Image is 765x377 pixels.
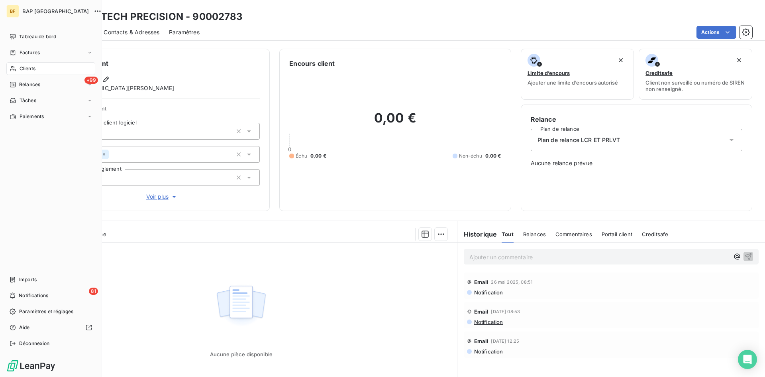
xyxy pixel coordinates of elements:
span: 0 [288,146,291,152]
span: Plan de relance LCR ET PRLVT [537,136,620,144]
span: Aide [19,324,30,331]
button: Voir plus [64,192,260,201]
span: Limite d’encours [528,70,570,76]
a: Aide [6,321,95,334]
h3: AUTO TECH PRECISION - 90002783 [70,10,243,24]
span: Email [474,308,489,315]
span: +99 [84,77,98,84]
div: BF [6,5,19,18]
span: Notification [473,319,503,325]
span: Propriétés Client [64,105,260,116]
span: Aucune relance prévue [531,159,742,167]
span: Email [474,279,489,285]
input: Ajouter une valeur [109,151,115,158]
span: Notification [473,348,503,355]
span: Imports [19,276,37,283]
span: Tâches [20,97,36,104]
span: Email [474,338,489,344]
span: Tout [502,231,514,237]
span: BAP [GEOGRAPHIC_DATA] [22,8,89,14]
button: CreditsafeClient non surveillé ou numéro de SIREN non renseigné. [639,49,752,100]
span: Ajouter une limite d’encours autorisé [528,79,618,86]
h6: Historique [457,229,497,239]
span: Contacts & Adresses [104,28,159,36]
h6: Informations client [48,59,260,68]
img: Empty state [216,281,267,331]
span: Non-échu [459,152,482,160]
h6: Encours client [289,59,335,68]
span: [DEMOGRAPHIC_DATA][PERSON_NAME] [65,84,175,92]
span: Déconnexion [19,340,50,347]
span: Factures [20,49,40,56]
span: Échu [296,152,307,160]
span: Creditsafe [645,70,673,76]
span: Relances [523,231,546,237]
span: 81 [89,288,98,295]
span: 0,00 € [310,152,326,160]
span: [DATE] 12:25 [491,339,519,343]
span: [DATE] 08:53 [491,309,520,314]
h6: Relance [531,114,742,124]
span: Paramètres [169,28,200,36]
span: Creditsafe [642,231,669,237]
span: Tableau de bord [19,33,56,40]
span: Voir plus [146,193,178,201]
span: Notification [473,289,503,296]
span: Client non surveillé ou numéro de SIREN non renseigné. [645,79,745,92]
button: Limite d’encoursAjouter une limite d’encours autorisé [521,49,634,100]
span: Paiements [20,113,44,120]
span: Paramètres et réglages [19,308,73,315]
button: Actions [696,26,736,39]
span: Clients [20,65,35,72]
img: Logo LeanPay [6,359,56,372]
span: 26 mai 2025, 08:51 [491,280,533,284]
span: Commentaires [555,231,592,237]
span: Aucune pièce disponible [210,351,273,357]
span: Notifications [19,292,48,299]
h2: 0,00 € [289,110,501,134]
div: Open Intercom Messenger [738,350,757,369]
span: Portail client [602,231,632,237]
span: Relances [19,81,40,88]
span: 0,00 € [485,152,501,160]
